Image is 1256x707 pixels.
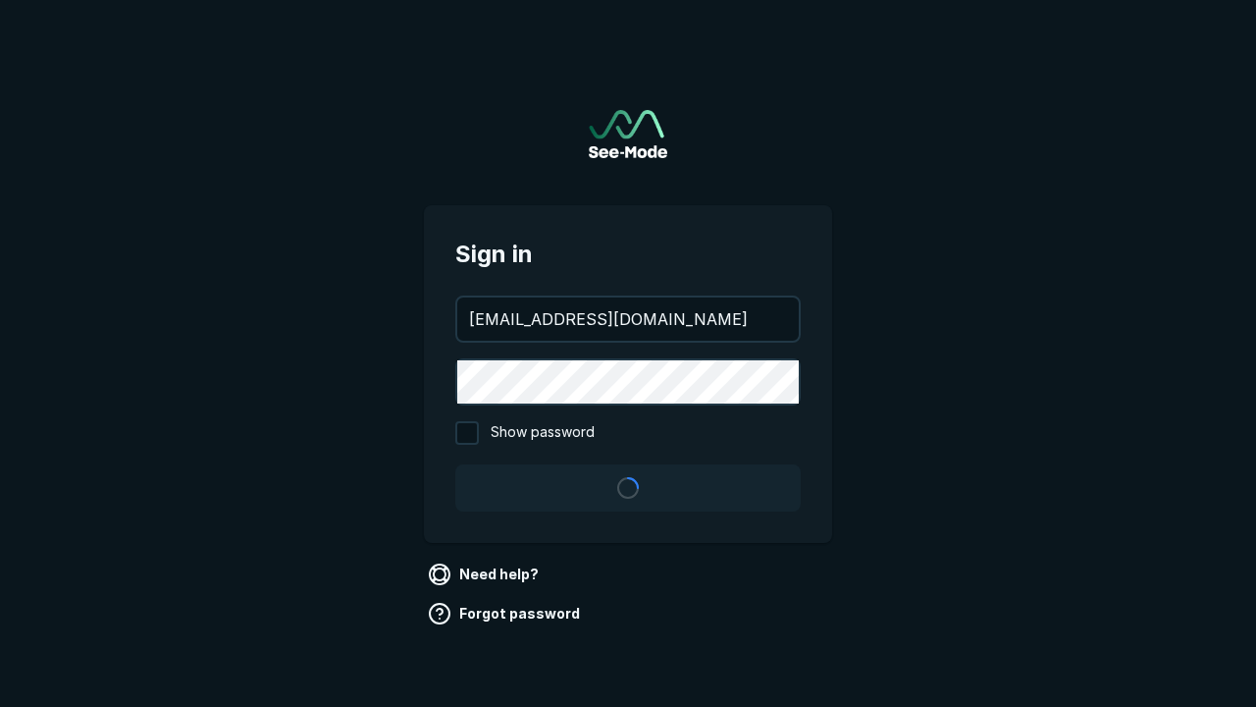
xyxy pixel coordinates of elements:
span: Show password [491,421,595,445]
a: Go to sign in [589,110,667,158]
a: Forgot password [424,598,588,629]
span: Sign in [455,237,801,272]
input: your@email.com [457,298,799,341]
a: Need help? [424,559,547,590]
img: See-Mode Logo [589,110,667,158]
